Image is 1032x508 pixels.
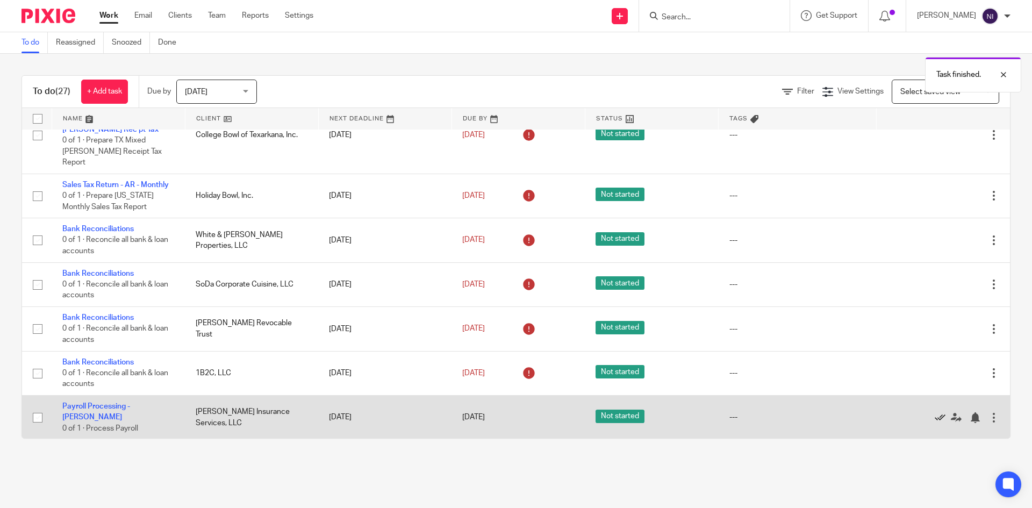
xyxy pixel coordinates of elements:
[62,359,134,366] a: Bank Reconciliations
[729,324,866,334] div: ---
[935,412,951,423] a: Mark as done
[185,396,318,440] td: [PERSON_NAME] Insurance Services, LLC
[729,235,866,246] div: ---
[462,369,485,377] span: [DATE]
[318,351,451,395] td: [DATE]
[81,80,128,104] a: + Add task
[208,10,226,21] a: Team
[56,32,104,53] a: Reassigned
[596,232,644,246] span: Not started
[318,218,451,262] td: [DATE]
[99,10,118,21] a: Work
[185,174,318,218] td: Holiday Bowl, Inc.
[185,96,318,174] td: College Bowl of Texarkana, Inc.
[462,414,485,421] span: [DATE]
[936,69,981,80] p: Task finished.
[462,281,485,288] span: [DATE]
[318,262,451,306] td: [DATE]
[185,307,318,351] td: [PERSON_NAME] Revocable Trust
[900,88,961,96] span: Select saved view
[596,321,644,334] span: Not started
[62,225,134,233] a: Bank Reconciliations
[596,188,644,201] span: Not started
[462,325,485,333] span: [DATE]
[462,131,485,139] span: [DATE]
[21,32,48,53] a: To do
[596,410,644,423] span: Not started
[62,369,168,388] span: 0 of 1 · Reconcile all bank & loan accounts
[981,8,999,25] img: svg%3E
[462,237,485,244] span: [DATE]
[62,403,130,421] a: Payroll Processing - [PERSON_NAME]
[62,237,168,255] span: 0 of 1 · Reconcile all bank & loan accounts
[147,86,171,97] p: Due by
[729,279,866,290] div: ---
[596,276,644,290] span: Not started
[158,32,184,53] a: Done
[62,425,138,432] span: 0 of 1 · Process Payroll
[112,32,150,53] a: Snoozed
[729,130,866,140] div: ---
[318,396,451,440] td: [DATE]
[285,10,313,21] a: Settings
[729,368,866,378] div: ---
[318,174,451,218] td: [DATE]
[729,116,748,121] span: Tags
[62,192,154,211] span: 0 of 1 · Prepare [US_STATE] Monthly Sales Tax Report
[729,412,866,423] div: ---
[62,325,168,344] span: 0 of 1 · Reconcile all bank & loan accounts
[134,10,152,21] a: Email
[185,351,318,395] td: 1B2C, LLC
[462,192,485,199] span: [DATE]
[242,10,269,21] a: Reports
[62,104,160,133] a: Sales Tax Return - [GEOGRAPHIC_DATA] Mixed [PERSON_NAME] Rec'pt Tax
[596,127,644,140] span: Not started
[318,307,451,351] td: [DATE]
[62,281,168,299] span: 0 of 1 · Reconcile all bank & loan accounts
[33,86,70,97] h1: To do
[55,87,70,96] span: (27)
[62,181,169,189] a: Sales Tax Return - AR - Monthly
[318,96,451,174] td: [DATE]
[185,262,318,306] td: SoDa Corporate Cuisine, LLC
[185,218,318,262] td: White & [PERSON_NAME] Properties, LLC
[596,365,644,378] span: Not started
[21,9,75,23] img: Pixie
[185,88,207,96] span: [DATE]
[62,270,134,277] a: Bank Reconciliations
[168,10,192,21] a: Clients
[62,137,162,166] span: 0 of 1 · Prepare TX Mixed [PERSON_NAME] Receipt Tax Report
[62,314,134,321] a: Bank Reconciliations
[729,190,866,201] div: ---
